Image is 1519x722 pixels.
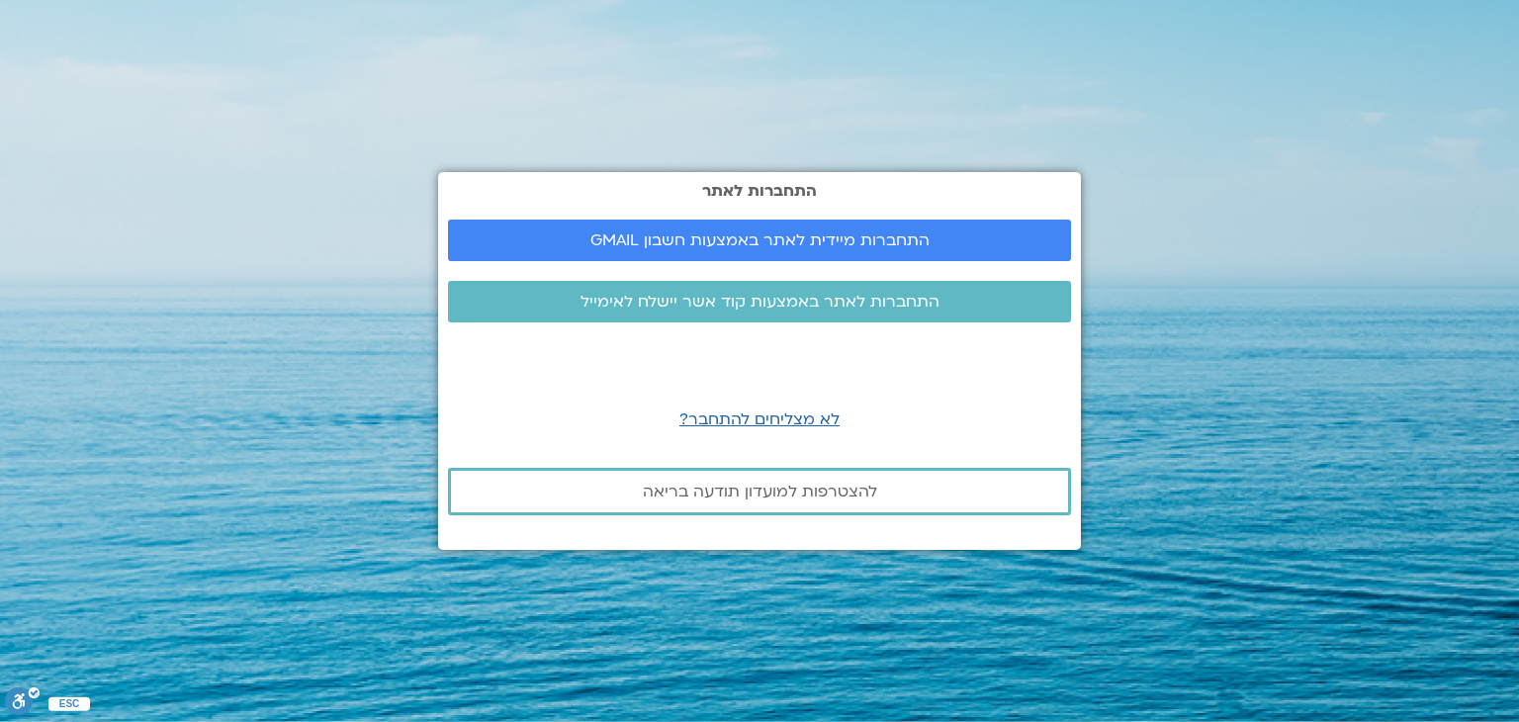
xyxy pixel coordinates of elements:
[590,231,930,249] span: התחברות מיידית לאתר באמצעות חשבון GMAIL
[679,408,840,430] a: לא מצליחים להתחבר?
[581,293,939,311] span: התחברות לאתר באמצעות קוד אשר יישלח לאימייל
[448,468,1071,515] a: להצטרפות למועדון תודעה בריאה
[448,220,1071,261] a: התחברות מיידית לאתר באמצעות חשבון GMAIL
[643,483,877,500] span: להצטרפות למועדון תודעה בריאה
[448,182,1071,200] h2: התחברות לאתר
[448,281,1071,322] a: התחברות לאתר באמצעות קוד אשר יישלח לאימייל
